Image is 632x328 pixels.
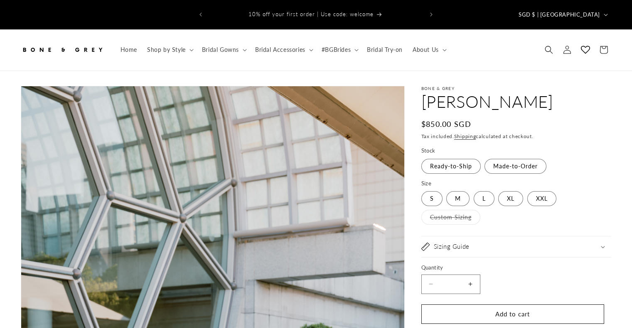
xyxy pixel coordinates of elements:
label: L [474,191,494,206]
button: SGD $ | [GEOGRAPHIC_DATA] [514,7,611,22]
button: Next announcement [422,7,440,22]
label: Custom Sizing [421,210,480,225]
p: Bone & Grey [421,86,611,91]
summary: #BGBrides [317,41,362,58]
span: 10% off your first order | Use code: welcome [248,11,374,17]
span: About Us [413,46,439,53]
label: Ready-to-Ship [421,159,481,174]
span: SGD $ | [GEOGRAPHIC_DATA] [519,11,600,19]
img: Bone and Grey Bridal [21,41,104,59]
h2: Sizing Guide [434,243,470,251]
label: S [421,191,443,206]
span: #BGBrides [322,46,351,53]
summary: Bridal Accessories [250,41,317,58]
label: Made-to-Order [484,159,546,174]
legend: Stock [421,147,436,155]
span: Shop by Style [147,46,186,53]
a: Bone and Grey Bridal [18,38,107,62]
span: Bridal Gowns [202,46,239,53]
a: Home [116,41,142,58]
a: Shipping [454,133,476,139]
label: XL [498,191,523,206]
a: Bridal Try-on [362,41,408,58]
summary: Shop by Style [142,41,197,58]
span: Home [120,46,137,53]
span: $850.00 SGD [421,119,471,130]
summary: Sizing Guide [421,236,611,257]
button: Add to cart [421,304,604,324]
span: Bridal Try-on [367,46,403,53]
summary: Bridal Gowns [197,41,250,58]
summary: Search [540,41,558,59]
legend: Size [421,180,433,188]
label: M [446,191,470,206]
label: Quantity [421,264,604,272]
button: Previous announcement [192,7,210,22]
div: Tax included. calculated at checkout. [421,132,611,141]
summary: About Us [408,41,450,58]
h1: [PERSON_NAME] [421,91,611,112]
span: Bridal Accessories [255,46,305,53]
label: XXL [527,191,556,206]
